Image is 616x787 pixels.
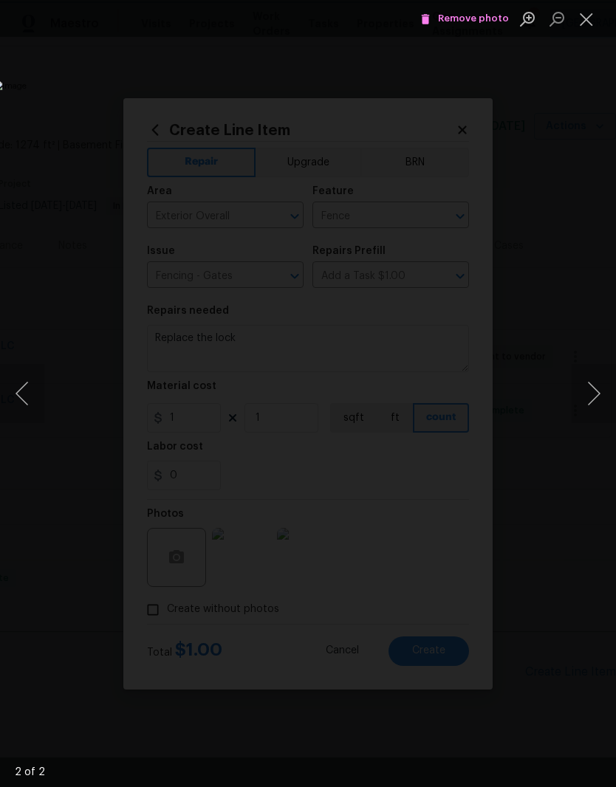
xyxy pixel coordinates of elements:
[420,10,509,27] span: Remove photo
[542,6,572,32] button: Zoom out
[572,6,601,32] button: Close lightbox
[572,364,616,423] button: Next image
[513,6,542,32] button: Zoom in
